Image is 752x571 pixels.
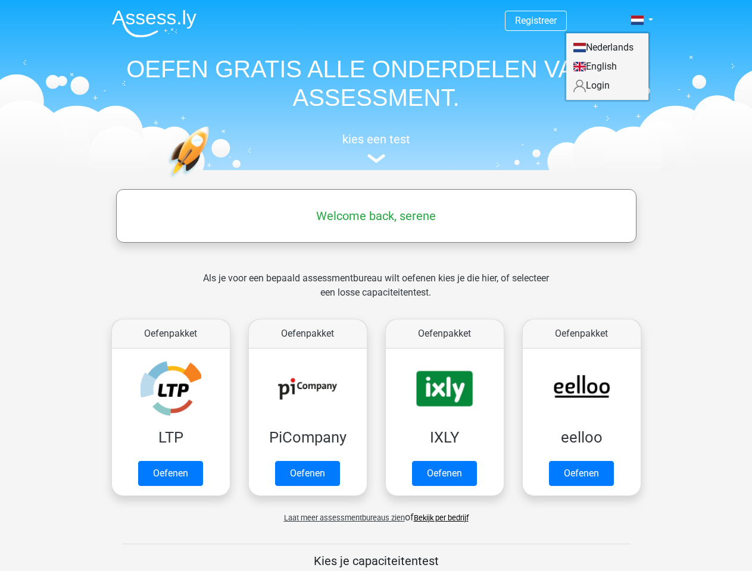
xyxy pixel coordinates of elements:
div: Als je voor een bepaald assessmentbureau wilt oefenen kies je die hier, of selecteer een losse ca... [194,271,558,314]
h5: kies een test [102,132,650,146]
a: Oefenen [138,461,203,486]
a: Oefenen [275,461,340,486]
h5: Welcome back, serene [122,209,631,223]
a: Oefenen [412,461,477,486]
h1: OEFEN GRATIS ALLE ONDERDELEN VAN JE ASSESSMENT. [102,55,650,112]
a: English [566,57,648,76]
img: oefenen [168,126,255,234]
a: Login [566,76,648,95]
span: Laat meer assessmentbureaus zien [284,513,405,522]
a: Oefenen [549,461,614,486]
div: of [102,501,650,525]
a: kies een test [102,132,650,164]
img: Assessly [112,10,196,37]
h5: Kies je capaciteitentest [122,554,631,568]
a: Bekijk per bedrijf [414,513,469,522]
img: assessment [367,154,385,163]
a: Nederlands [566,38,648,57]
a: Registreer [515,15,557,26]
